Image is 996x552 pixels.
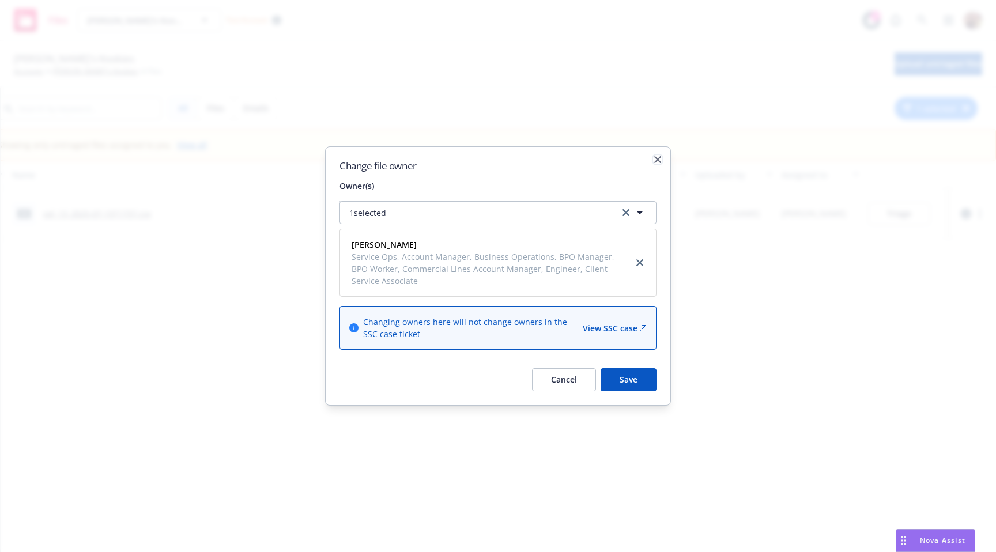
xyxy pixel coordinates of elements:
h2: Change file owner [339,161,657,171]
strong: [PERSON_NAME] [352,239,417,250]
span: Service Ops, Account Manager, Business Operations, BPO Manager, BPO Worker, Commercial Lines Acco... [352,251,628,287]
span: Changing owners here will not change owners in the SSC case ticket [363,316,574,340]
button: 1selectedclear selection [339,201,657,224]
button: Cancel [532,368,596,391]
button: Save [601,368,657,391]
a: View SSC case [583,322,647,334]
a: close [633,256,647,270]
span: Owner(s) [339,180,657,192]
span: 1 selected [349,207,386,219]
a: clear selection [619,206,633,220]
